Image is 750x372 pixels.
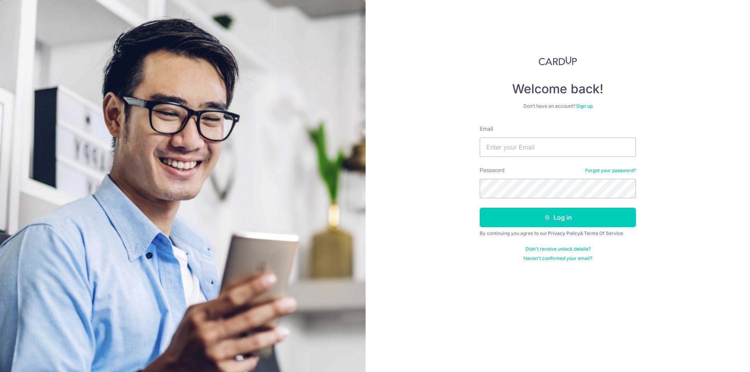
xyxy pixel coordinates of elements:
a: Forgot your password? [585,167,636,174]
h4: Welcome back! [480,81,636,97]
div: Don’t have an account? [480,103,636,109]
a: Terms Of Service [584,230,623,236]
label: Password [480,166,505,174]
input: Enter your Email [480,137,636,157]
a: Didn't receive unlock details? [525,246,591,252]
label: Email [480,125,493,133]
a: Privacy Policy [548,230,580,236]
div: By continuing you agree to our & [480,230,636,237]
a: Haven't confirmed your email? [523,255,592,262]
a: Sign up [576,103,593,109]
img: CardUp Logo [539,56,577,66]
button: Log in [480,208,636,227]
